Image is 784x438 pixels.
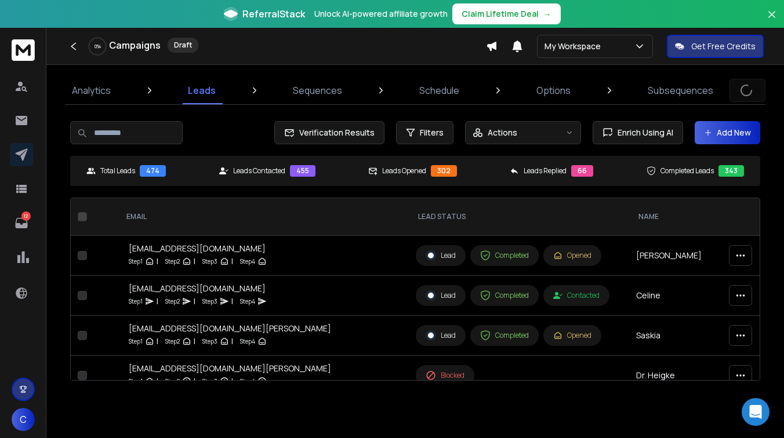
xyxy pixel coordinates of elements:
div: 302 [431,165,457,177]
span: Filters [420,127,444,138]
p: Step 1 [129,375,143,387]
a: Leads [181,76,223,104]
p: Step 4 [240,375,255,387]
button: Add New [695,121,760,144]
p: My Workspace [545,41,605,52]
span: → [543,8,551,20]
p: Actions [488,127,517,138]
a: Options [529,76,578,104]
div: Completed [480,330,529,341]
p: Step 1 [129,295,143,307]
div: [EMAIL_ADDRESS][DOMAIN_NAME] [129,283,267,294]
button: Close banner [764,7,779,35]
div: Lead [426,330,456,341]
a: 12 [10,211,33,235]
p: Step 4 [240,295,255,307]
span: ReferralStack [242,7,305,21]
div: Contacted [553,291,600,300]
a: Subsequences [641,76,720,104]
div: Completed [480,290,529,301]
div: Lead [426,250,456,261]
p: Step 3 [202,375,217,387]
p: | [194,375,195,387]
div: [EMAIL_ADDRESS][DOMAIN_NAME][PERSON_NAME] [129,323,331,334]
p: Step 3 [202,295,217,307]
div: Draft [168,38,198,53]
div: [EMAIL_ADDRESS][DOMAIN_NAME][PERSON_NAME] [129,363,331,374]
p: Leads Replied [524,166,567,176]
p: Subsequences [648,83,713,97]
p: Schedule [419,83,459,97]
p: Leads [188,83,216,97]
p: Step 4 [240,335,255,347]
p: 12 [21,211,31,221]
button: Filters [396,121,453,144]
p: | [231,335,233,347]
p: | [157,295,158,307]
p: | [194,256,195,267]
p: | [194,295,195,307]
button: C [12,408,35,431]
p: Step 3 [202,335,217,347]
a: Analytics [65,76,118,104]
p: Step 1 [129,335,143,347]
p: Sequences [293,83,342,97]
p: Step 2 [165,256,180,267]
div: Opened [553,251,591,260]
p: Step 2 [165,335,180,347]
p: | [157,256,158,267]
p: Get Free Credits [691,41,756,52]
p: Analytics [72,83,111,97]
td: Celine [629,276,722,316]
div: Blocked [426,370,464,381]
p: Leads Contacted [233,166,285,176]
p: Leads Opened [382,166,426,176]
th: LEAD STATUS [409,198,629,236]
a: Schedule [412,76,466,104]
p: | [231,256,233,267]
span: Enrich Using AI [613,127,673,138]
h1: Campaigns [109,38,161,52]
p: Step 4 [240,256,255,267]
td: Dr. Heigke [629,356,722,396]
th: EMAIL [117,198,409,236]
div: Opened [553,331,591,340]
p: 0 % [95,43,101,50]
div: 66 [571,165,593,177]
p: | [157,335,158,347]
td: [PERSON_NAME] [629,236,722,276]
p: Step 2 [165,295,180,307]
div: 343 [718,165,744,177]
p: | [231,295,233,307]
p: Unlock AI-powered affiliate growth [314,8,448,20]
div: [EMAIL_ADDRESS][DOMAIN_NAME] [129,243,267,254]
div: 455 [290,165,315,177]
button: Enrich Using AI [593,121,683,144]
button: Verification Results [274,121,384,144]
button: Claim Lifetime Deal→ [452,3,561,24]
p: Step 2 [165,375,180,387]
p: | [157,375,158,387]
p: Total Leads [100,166,135,176]
div: Lead [426,290,456,301]
a: Sequences [286,76,349,104]
p: | [194,335,195,347]
button: Get Free Credits [667,35,764,58]
div: Open Intercom Messenger [742,398,770,426]
td: Saskia [629,316,722,356]
p: Options [536,83,571,97]
div: Completed [480,250,529,261]
p: | [231,375,233,387]
p: Completed Leads [660,166,714,176]
div: 474 [140,165,166,177]
p: Step 1 [129,256,143,267]
span: Verification Results [295,127,375,138]
p: Step 3 [202,256,217,267]
th: NAME [629,198,722,236]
